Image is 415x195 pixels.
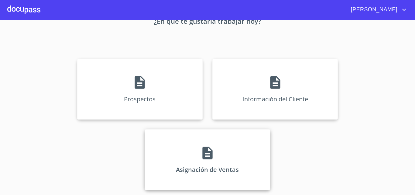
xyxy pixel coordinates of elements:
p: Prospectos [124,95,156,103]
span: [PERSON_NAME] [346,5,400,15]
button: account of current user [346,5,408,15]
p: ¿En qué te gustaría trabajar hoy? [20,16,395,28]
p: Asignación de Ventas [176,165,239,174]
p: Información del Cliente [242,95,308,103]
